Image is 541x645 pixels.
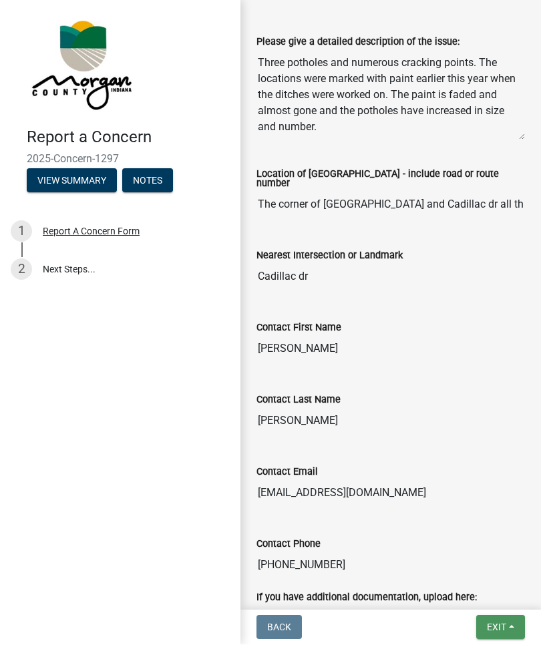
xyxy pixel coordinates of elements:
[256,50,525,141] textarea: Three potholes and numerous cracking points. The locations were marked with paint earlier this ye...
[487,622,506,633] span: Exit
[27,153,214,166] span: 2025-Concern-1297
[267,622,291,633] span: Back
[256,616,302,640] button: Back
[256,468,318,477] label: Contact Email
[122,169,173,193] button: Notes
[256,540,321,550] label: Contact Phone
[256,324,341,333] label: Contact First Name
[11,221,32,242] div: 1
[27,169,117,193] button: View Summary
[256,38,460,47] label: Please give a detailed description of the issue:
[27,128,230,148] h4: Report a Concern
[122,176,173,187] wm-modal-confirm: Notes
[256,170,525,190] label: Location of [GEOGRAPHIC_DATA] - include road or route number
[256,396,341,405] label: Contact Last Name
[27,176,117,187] wm-modal-confirm: Summary
[43,227,140,236] div: Report A Concern Form
[476,616,525,640] button: Exit
[256,594,477,603] label: If you have additional documentation, upload here:
[11,259,32,280] div: 2
[256,252,403,261] label: Nearest Intersection or Landmark
[27,14,134,114] img: Morgan County, Indiana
